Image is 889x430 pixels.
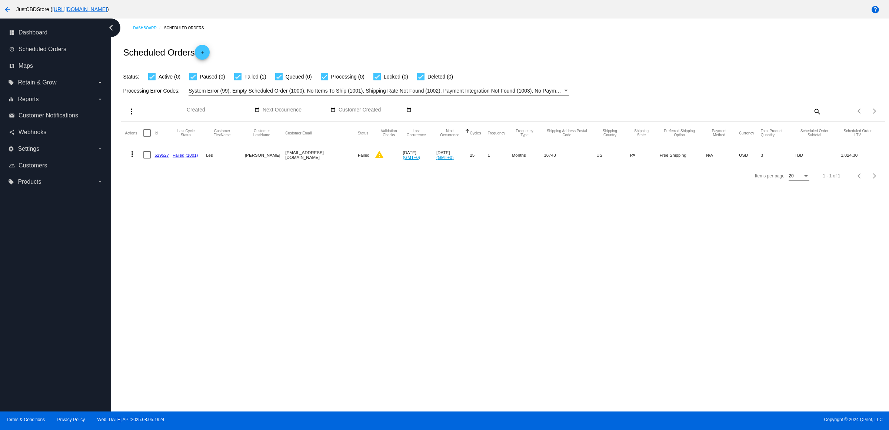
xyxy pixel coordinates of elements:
mat-header-cell: Total Product Quantity [761,122,795,144]
button: Change sorting for Id [154,131,157,135]
i: email [9,113,15,119]
span: Queued (0) [286,72,312,81]
span: Maps [19,63,33,69]
span: Scheduled Orders [19,46,66,53]
mat-cell: [DATE] [403,144,436,166]
mat-cell: Les [206,144,245,166]
span: Active (0) [159,72,180,81]
mat-cell: 3 [761,144,795,166]
i: share [9,129,15,135]
button: Change sorting for Status [358,131,368,135]
span: Processing Error Codes: [123,88,180,94]
mat-cell: USD [739,144,761,166]
mat-cell: Free Shipping [660,144,706,166]
i: arrow_drop_down [97,96,103,102]
button: Next page [867,169,882,183]
button: Change sorting for CustomerFirstName [206,129,238,137]
span: 20 [789,173,793,179]
a: Dashboard [133,22,164,34]
button: Change sorting for FrequencyType [512,129,537,137]
mat-cell: 1,824.30 [841,144,881,166]
span: Reports [18,96,39,103]
mat-cell: Months [512,144,544,166]
i: update [9,46,15,52]
button: Change sorting for CustomerEmail [285,131,312,135]
mat-cell: US [596,144,630,166]
a: (1001) [186,153,198,157]
mat-cell: [PERSON_NAME] [245,144,285,166]
span: Failed (1) [244,72,266,81]
span: Retain & Grow [18,79,56,86]
a: 529527 [154,153,169,157]
button: Change sorting for PreferredShippingOption [660,129,699,137]
mat-cell: N/A [706,144,739,166]
button: Change sorting for Frequency [487,131,505,135]
i: arrow_drop_down [97,179,103,185]
i: settings [8,146,14,152]
input: Created [187,107,253,113]
span: Dashboard [19,29,47,36]
mat-icon: warning [375,150,384,159]
button: Change sorting for ShippingState [630,129,653,137]
span: Copyright © 2024 QPilot, LLC [451,417,883,422]
mat-cell: [DATE] [436,144,470,166]
span: Customers [19,162,47,169]
span: Products [18,179,41,185]
i: chevron_left [105,22,117,34]
span: Deleted (0) [427,72,453,81]
a: Web:[DATE] API:2025.08.05.1924 [97,417,164,422]
mat-header-cell: Validation Checks [375,122,403,144]
mat-cell: 25 [470,144,487,166]
button: Change sorting for LifetimeValue [841,129,874,137]
button: Change sorting for LastProcessingCycleId [173,129,199,137]
a: (GMT+0) [436,155,454,160]
span: Locked (0) [384,72,408,81]
mat-icon: date_range [406,107,412,113]
i: arrow_drop_down [97,80,103,86]
mat-icon: arrow_back [3,5,12,14]
a: Failed [173,153,184,157]
mat-cell: 16743 [544,144,596,166]
a: update Scheduled Orders [9,43,103,55]
button: Change sorting for CurrencyIso [739,131,754,135]
span: Status: [123,74,139,80]
i: people_outline [9,163,15,169]
a: Privacy Policy [57,417,85,422]
span: Failed [358,153,370,157]
a: share Webhooks [9,126,103,138]
mat-icon: date_range [330,107,336,113]
a: dashboard Dashboard [9,27,103,39]
mat-header-cell: Actions [125,122,143,144]
i: dashboard [9,30,15,36]
mat-cell: 1 [487,144,512,166]
a: map Maps [9,60,103,72]
button: Previous page [852,169,867,183]
button: Change sorting for ShippingPostcode [544,129,590,137]
mat-icon: add [198,50,207,59]
a: (GMT+0) [403,155,420,160]
input: Customer Created [339,107,405,113]
mat-cell: [EMAIL_ADDRESS][DOMAIN_NAME] [285,144,358,166]
button: Change sorting for LastOccurrenceUtc [403,129,429,137]
i: equalizer [8,96,14,102]
mat-icon: help [871,5,880,14]
mat-select: Filter by Processing Error Codes [189,86,569,96]
a: email Customer Notifications [9,110,103,121]
span: Settings [18,146,39,152]
h2: Scheduled Orders [123,45,209,60]
mat-cell: TBD [795,144,841,166]
span: Customer Notifications [19,112,78,119]
mat-icon: more_vert [127,107,136,116]
mat-icon: more_vert [128,150,137,159]
div: 1 - 1 of 1 [823,173,840,179]
button: Change sorting for Subtotal [795,129,834,137]
div: Items per page: [755,173,786,179]
span: JustCBDStore ( ) [16,6,109,12]
button: Next page [867,104,882,119]
button: Previous page [852,104,867,119]
button: Change sorting for CustomerLastName [245,129,279,137]
span: Processing (0) [331,72,364,81]
a: Scheduled Orders [164,22,210,34]
i: map [9,63,15,69]
button: Change sorting for Cycles [470,131,481,135]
